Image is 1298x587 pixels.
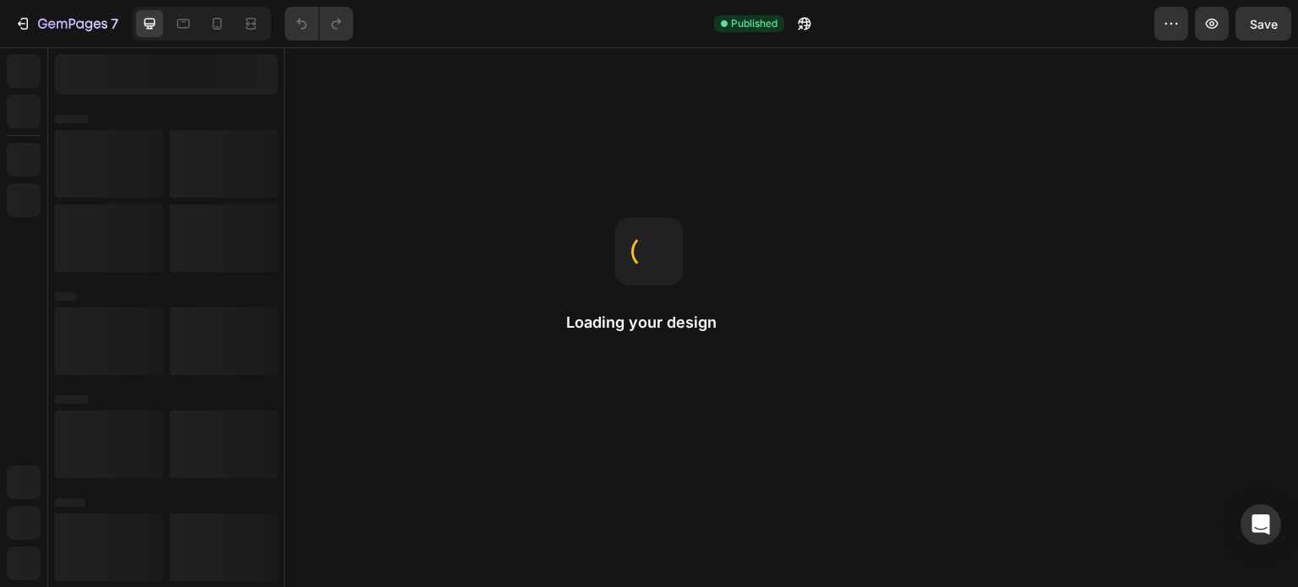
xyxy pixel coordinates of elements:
[1235,7,1291,41] button: Save
[111,14,118,34] p: 7
[1250,17,1278,31] span: Save
[285,7,353,41] div: Undo/Redo
[731,16,777,31] span: Published
[7,7,126,41] button: 7
[1241,504,1281,545] div: Open Intercom Messenger
[566,313,732,333] h2: Loading your design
